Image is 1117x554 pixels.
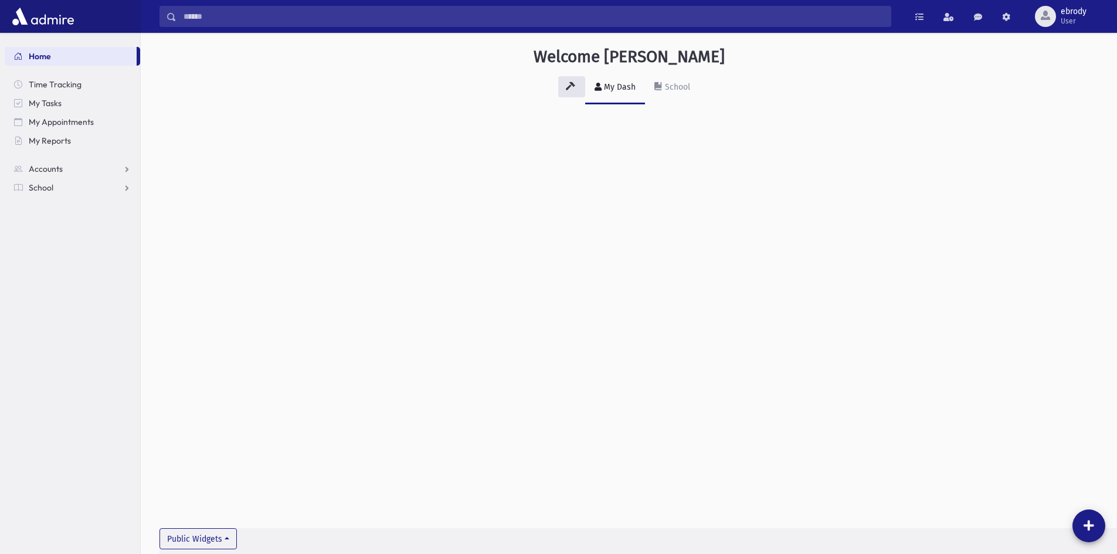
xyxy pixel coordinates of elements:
[9,5,77,28] img: AdmirePro
[29,135,71,146] span: My Reports
[645,72,700,104] a: School
[5,178,140,197] a: School
[5,113,140,131] a: My Appointments
[602,82,636,92] div: My Dash
[1061,16,1087,26] span: User
[663,82,690,92] div: School
[1061,7,1087,16] span: ebrody
[29,182,53,193] span: School
[5,94,140,113] a: My Tasks
[29,98,62,108] span: My Tasks
[585,72,645,104] a: My Dash
[29,51,51,62] span: Home
[29,164,63,174] span: Accounts
[5,75,140,94] a: Time Tracking
[5,47,137,66] a: Home
[159,528,237,549] button: Public Widgets
[29,79,82,90] span: Time Tracking
[5,159,140,178] a: Accounts
[29,117,94,127] span: My Appointments
[534,47,725,67] h3: Welcome [PERSON_NAME]
[176,6,891,27] input: Search
[5,131,140,150] a: My Reports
